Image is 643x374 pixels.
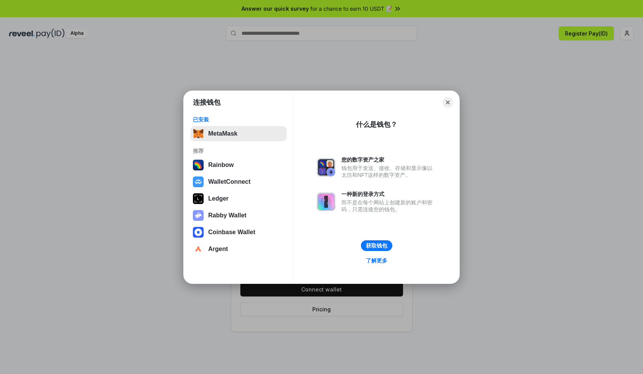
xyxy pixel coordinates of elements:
[317,193,335,211] img: svg+xml,%3Csvg%20xmlns%3D%22http%3A%2F%2Fwww.w3.org%2F2000%2Fsvg%22%20fill%3D%22none%22%20viewBox...
[208,195,228,202] div: Ledger
[356,120,397,129] div: 什么是钱包？
[208,178,251,185] div: WalletConnect
[191,241,287,257] button: Argent
[191,208,287,223] button: Rabby Wallet
[191,191,287,206] button: Ledger
[361,240,392,251] button: 获取钱包
[341,156,436,163] div: 您的数字资产之家
[341,191,436,198] div: 一种新的登录方式
[341,165,436,178] div: 钱包用于发送、接收、存储和显示像以太坊和NFT这样的数字资产。
[208,130,237,137] div: MetaMask
[341,199,436,213] div: 而不是在每个网站上创建新的账户和密码，只需连接您的钱包。
[208,229,255,236] div: Coinbase Wallet
[193,98,220,107] h1: 连接钱包
[208,162,234,168] div: Rainbow
[193,210,204,221] img: svg+xml,%3Csvg%20xmlns%3D%22http%3A%2F%2Fwww.w3.org%2F2000%2Fsvg%22%20fill%3D%22none%22%20viewBox...
[193,193,204,204] img: svg+xml,%3Csvg%20xmlns%3D%22http%3A%2F%2Fwww.w3.org%2F2000%2Fsvg%22%20width%3D%2228%22%20height%3...
[208,246,228,253] div: Argent
[193,128,204,139] img: svg+xml,%3Csvg%20fill%3D%22none%22%20height%3D%2233%22%20viewBox%3D%220%200%2035%2033%22%20width%...
[208,212,246,219] div: Rabby Wallet
[193,160,204,170] img: svg+xml,%3Csvg%20width%3D%22120%22%20height%3D%22120%22%20viewBox%3D%220%200%20120%20120%22%20fil...
[442,97,453,108] button: Close
[191,157,287,173] button: Rainbow
[193,147,284,154] div: 推荐
[193,227,204,238] img: svg+xml,%3Csvg%20width%3D%2228%22%20height%3D%2228%22%20viewBox%3D%220%200%2028%2028%22%20fill%3D...
[191,126,287,141] button: MetaMask
[361,256,392,266] a: 了解更多
[366,257,387,264] div: 了解更多
[317,158,335,176] img: svg+xml,%3Csvg%20xmlns%3D%22http%3A%2F%2Fwww.w3.org%2F2000%2Fsvg%22%20fill%3D%22none%22%20viewBox...
[191,174,287,189] button: WalletConnect
[193,116,284,123] div: 已安装
[191,225,287,240] button: Coinbase Wallet
[366,242,387,249] div: 获取钱包
[193,176,204,187] img: svg+xml,%3Csvg%20width%3D%2228%22%20height%3D%2228%22%20viewBox%3D%220%200%2028%2028%22%20fill%3D...
[193,244,204,254] img: svg+xml,%3Csvg%20width%3D%2228%22%20height%3D%2228%22%20viewBox%3D%220%200%2028%2028%22%20fill%3D...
